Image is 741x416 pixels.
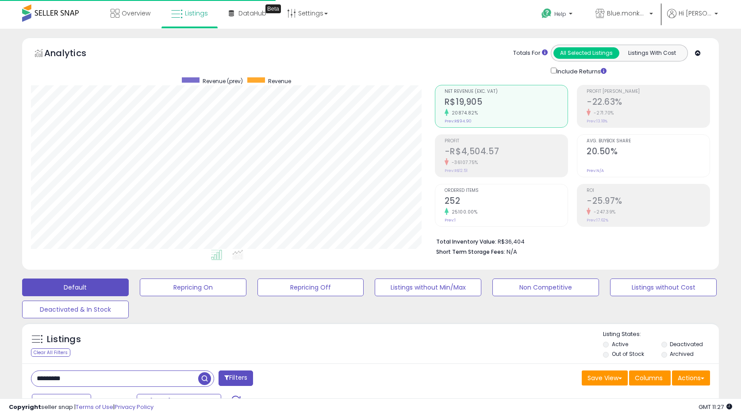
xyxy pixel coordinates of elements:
[667,9,718,29] a: Hi [PERSON_NAME]
[375,279,481,296] button: Listings without Min/Max
[492,279,599,296] button: Non Competitive
[554,10,566,18] span: Help
[612,350,644,358] label: Out of Stock
[203,77,243,85] span: Revenue (prev)
[265,4,281,13] div: Tooltip anchor
[445,97,568,109] h2: R$19,905
[544,66,617,76] div: Include Returns
[699,403,732,411] span: 2025-08-16 11:27 GMT
[445,146,568,158] h2: -R$4,504.57
[670,350,694,358] label: Archived
[612,340,628,348] label: Active
[587,139,710,144] span: Avg. Buybox Share
[587,168,604,173] small: Prev: N/A
[257,279,364,296] button: Repricing Off
[31,348,70,357] div: Clear All Filters
[507,248,517,256] span: N/A
[541,8,552,19] i: Get Help
[140,279,246,296] button: Repricing On
[9,403,41,411] strong: Copyright
[445,168,468,173] small: Prev: R$12.51
[268,77,291,85] span: Revenue
[445,118,472,124] small: Prev: R$94.90
[445,139,568,144] span: Profit
[619,47,685,59] button: Listings With Cost
[9,403,154,412] div: seller snap | |
[76,403,113,411] a: Terms of Use
[635,374,663,382] span: Columns
[591,209,616,215] small: -247.39%
[185,9,208,18] span: Listings
[445,188,568,193] span: Ordered Items
[436,248,505,256] b: Short Term Storage Fees:
[238,9,266,18] span: DataHub
[449,110,478,116] small: 20874.82%
[445,89,568,94] span: Net Revenue (Exc. VAT)
[603,330,719,339] p: Listing States:
[449,159,478,166] small: -36107.75%
[445,196,568,208] h2: 252
[115,403,154,411] a: Privacy Policy
[445,218,456,223] small: Prev: 1
[436,236,703,246] li: R$36,404
[436,238,496,245] b: Total Inventory Value:
[534,1,581,29] a: Help
[672,370,710,385] button: Actions
[219,370,253,386] button: Filters
[22,301,129,318] button: Deactivated & In Stock
[587,146,710,158] h2: 20.50%
[587,97,710,109] h2: -22.63%
[591,110,614,116] small: -271.70%
[582,370,628,385] button: Save View
[44,47,104,61] h5: Analytics
[513,49,548,57] div: Totals For
[679,9,712,18] span: Hi [PERSON_NAME]
[629,370,671,385] button: Columns
[47,333,81,346] h5: Listings
[449,209,478,215] small: 25100.00%
[610,279,717,296] button: Listings without Cost
[587,118,607,124] small: Prev: 13.18%
[587,218,608,223] small: Prev: 17.62%
[122,9,150,18] span: Overview
[553,47,619,59] button: All Selected Listings
[22,279,129,296] button: Default
[587,196,710,208] h2: -25.97%
[670,340,703,348] label: Deactivated
[587,89,710,94] span: Profit [PERSON_NAME]
[607,9,647,18] span: Blue.monkey
[587,188,710,193] span: ROI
